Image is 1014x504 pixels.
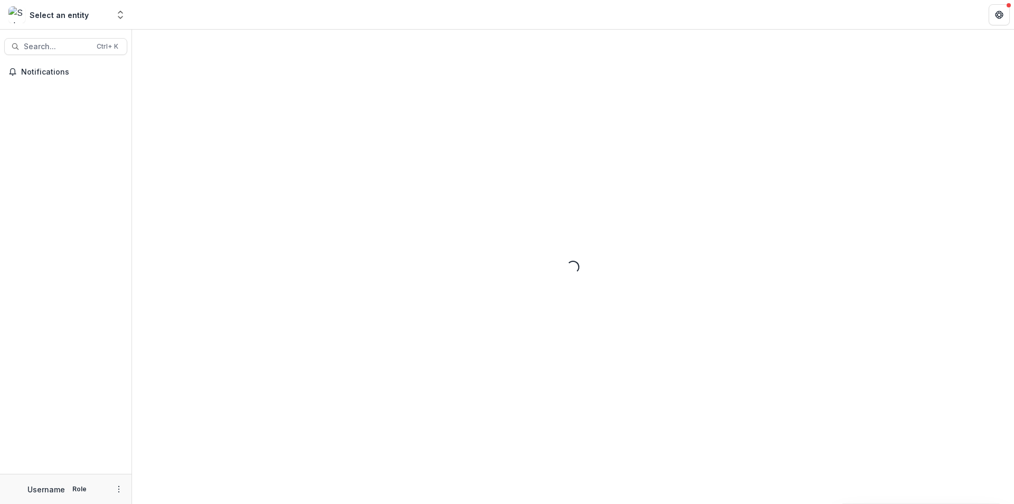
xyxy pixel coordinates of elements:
span: Notifications [21,68,123,77]
img: Select an entity [8,6,25,23]
div: Ctrl + K [95,41,120,52]
button: More [112,483,125,496]
p: Username [27,484,65,495]
button: Get Help [989,4,1010,25]
button: Open entity switcher [113,4,128,25]
button: Notifications [4,63,127,80]
span: Search... [24,42,90,51]
button: Search... [4,38,127,55]
p: Role [69,484,90,494]
div: Select an entity [30,10,89,21]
